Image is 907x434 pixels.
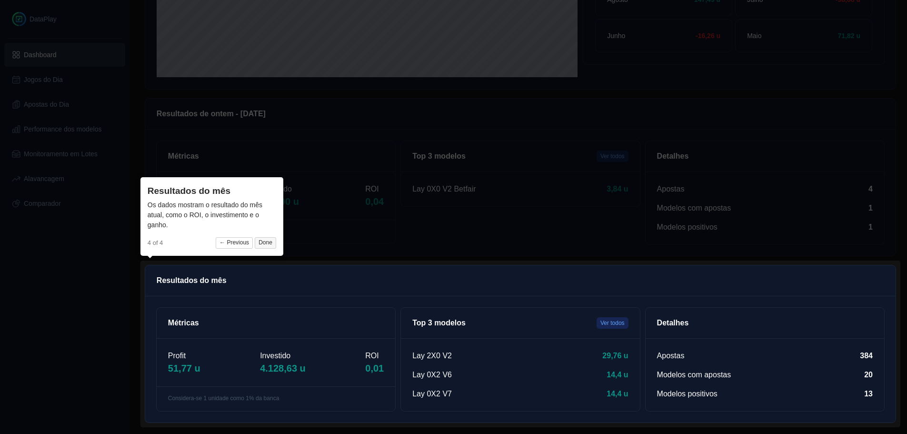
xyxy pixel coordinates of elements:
p: ROI [365,350,384,362]
div: 14,4 u [607,388,628,400]
p: Resultados do mês [157,275,884,286]
div: Modelos positivos [657,388,718,400]
p: 0,01 [365,362,384,375]
div: 20 [864,369,873,381]
div: Os dados mostram o resultado do mês atual, como o ROI, o investimento e o ganho. [148,200,276,230]
div: 13 [864,388,873,400]
p: 4.128,63 u [260,362,306,375]
p: Considera-se 1 unidade como 1% da banca [168,394,384,402]
span: 4 of 4 [148,238,163,248]
button: Done [255,237,276,249]
p: Métricas [168,317,384,329]
p: Investido [260,350,306,362]
button: Ver todos [597,317,628,329]
div: 384 [860,350,873,362]
div: Apostas [657,350,685,362]
div: Modelos com apostas [657,369,731,381]
a: Lay 0X2 V7 [412,388,452,400]
p: Top 3 modelos [412,317,466,329]
header: Resultados do mês [148,184,276,198]
a: Lay 2X0 V2 [412,350,452,362]
p: Detalhes [657,317,873,329]
button: ← Previous [216,237,253,249]
div: 14,4 u [607,369,628,381]
div: 29,76 u [602,350,628,362]
p: 51,77 u [168,362,200,375]
a: Lay 0X2 V6 [412,369,452,381]
p: Profit [168,350,200,362]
